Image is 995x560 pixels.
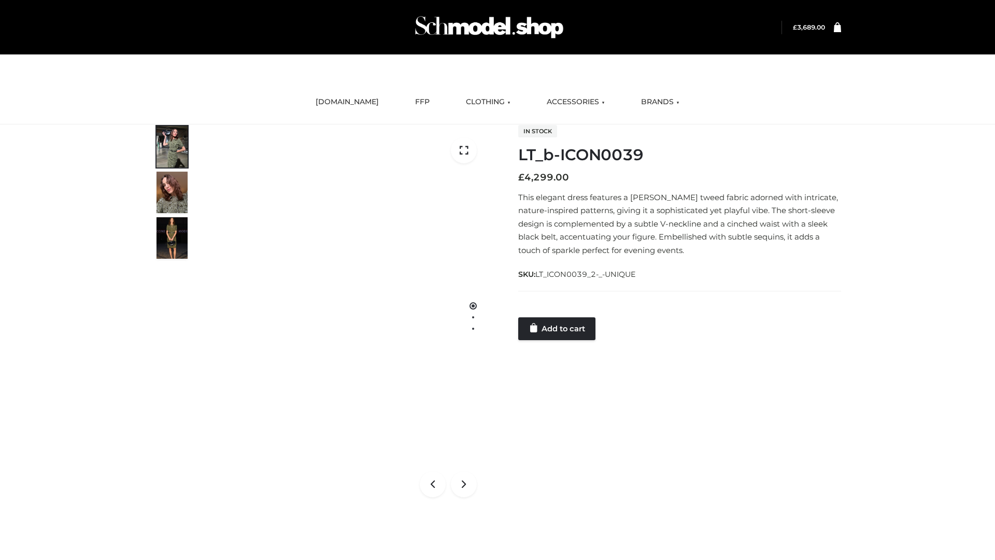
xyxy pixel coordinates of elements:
span: £ [518,172,524,183]
span: £ [793,23,797,31]
img: Screenshot-2024-10-29-at-6.59.56%E2%80%AFPM.jpg [157,126,188,167]
a: [DOMAIN_NAME] [308,91,387,114]
bdi: 4,299.00 [518,172,569,183]
span: SKU: [518,268,637,281]
a: FFP [407,91,437,114]
bdi: 3,689.00 [793,23,825,31]
a: CLOTHING [458,91,518,114]
span: In stock [518,125,557,137]
p: This elegant dress features a [PERSON_NAME] tweed fabric adorned with intricate, nature-inspired ... [518,191,841,257]
h1: LT_b-ICON0039 [518,146,841,164]
img: Screenshot-2024-10-29-at-7.00.09%E2%80%AFPM.jpg [157,217,188,259]
a: £3,689.00 [793,23,825,31]
img: Screenshot-2024-10-29-at-7.00.03%E2%80%AFPM.jpg [157,172,188,213]
span: LT_ICON0039_2-_-UNIQUE [535,270,636,279]
a: Add to cart [518,317,595,340]
img: Schmodel Admin 964 [411,7,567,48]
a: ACCESSORIES [539,91,613,114]
img: Screenshot-2024-10-29-at-6.59.56 PM [201,124,490,510]
a: BRANDS [633,91,687,114]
